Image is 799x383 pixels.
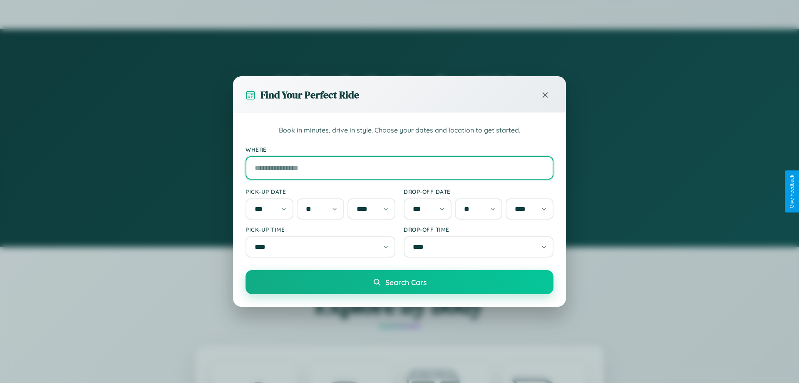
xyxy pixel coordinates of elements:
[246,146,553,153] label: Where
[246,188,395,195] label: Pick-up Date
[385,278,427,287] span: Search Cars
[246,125,553,136] p: Book in minutes, drive in style. Choose your dates and location to get started.
[261,88,359,102] h3: Find Your Perfect Ride
[246,270,553,294] button: Search Cars
[404,188,553,195] label: Drop-off Date
[246,226,395,233] label: Pick-up Time
[404,226,553,233] label: Drop-off Time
